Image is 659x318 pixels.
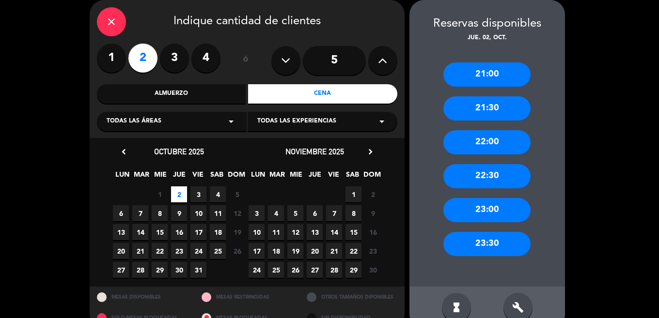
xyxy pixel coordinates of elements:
[152,186,168,202] span: 1
[376,116,388,127] i: arrow_drop_down
[307,205,323,221] span: 6
[512,302,524,313] i: build
[307,262,323,278] span: 27
[249,243,265,259] span: 17
[409,15,565,33] div: Reservas disponibles
[132,205,148,221] span: 7
[132,224,148,240] span: 14
[190,243,206,259] span: 24
[326,243,342,259] span: 21
[229,224,245,240] span: 19
[409,33,565,43] div: jue. 02, oct.
[210,243,226,259] span: 25
[119,147,129,157] i: chevron_left
[171,205,187,221] span: 9
[268,262,284,278] span: 25
[345,186,361,202] span: 1
[268,224,284,240] span: 11
[171,186,187,202] span: 2
[154,147,204,156] span: octubre 2025
[171,169,187,185] span: JUE
[152,243,168,259] span: 22
[299,287,405,307] div: OTROS TAMAÑOS DIPONIBLES
[171,224,187,240] span: 16
[287,205,303,221] span: 5
[451,302,462,313] i: hourglass_full
[250,169,266,185] span: LUN
[326,169,342,185] span: VIE
[345,205,361,221] span: 8
[285,147,344,156] span: noviembre 2025
[288,169,304,185] span: MIE
[287,243,303,259] span: 19
[194,287,299,307] div: MESAS RESTRINGIDAS
[113,205,129,221] span: 6
[106,16,117,28] i: close
[365,224,381,240] span: 16
[345,169,361,185] span: SAB
[190,224,206,240] span: 17
[113,243,129,259] span: 20
[229,243,245,259] span: 26
[229,186,245,202] span: 5
[171,243,187,259] span: 23
[257,117,336,126] span: Todas las experiencias
[269,169,285,185] span: MAR
[443,198,531,222] div: 23:00
[307,169,323,185] span: JUE
[365,205,381,221] span: 9
[365,186,381,202] span: 2
[152,262,168,278] span: 29
[443,130,531,154] div: 22:00
[248,84,397,104] div: Cena
[345,224,361,240] span: 15
[97,7,397,36] div: Indique cantidad de clientes
[345,262,361,278] span: 29
[365,147,376,157] i: chevron_right
[249,262,265,278] span: 24
[113,224,129,240] span: 13
[287,224,303,240] span: 12
[365,243,381,259] span: 23
[97,44,126,73] label: 1
[152,224,168,240] span: 15
[307,243,323,259] span: 20
[132,243,148,259] span: 21
[128,44,157,73] label: 2
[190,169,206,185] span: VIE
[443,96,531,121] div: 21:30
[152,169,168,185] span: MIE
[326,224,342,240] span: 14
[114,169,130,185] span: LUN
[228,169,244,185] span: DOM
[225,116,237,127] i: arrow_drop_down
[191,44,220,73] label: 4
[287,262,303,278] span: 26
[171,262,187,278] span: 30
[326,205,342,221] span: 7
[363,169,379,185] span: DOM
[443,232,531,256] div: 23:30
[230,44,262,77] div: ó
[210,224,226,240] span: 18
[249,205,265,221] span: 3
[152,205,168,221] span: 8
[209,169,225,185] span: SAB
[190,186,206,202] span: 3
[160,44,189,73] label: 3
[229,205,245,221] span: 12
[443,62,531,87] div: 21:00
[113,262,129,278] span: 27
[249,224,265,240] span: 10
[345,243,361,259] span: 22
[365,262,381,278] span: 30
[107,117,161,126] span: Todas las áreas
[190,205,206,221] span: 10
[132,262,148,278] span: 28
[268,243,284,259] span: 18
[97,84,246,104] div: Almuerzo
[90,287,195,307] div: MESAS DISPONIBLES
[190,262,206,278] span: 31
[268,205,284,221] span: 4
[326,262,342,278] span: 28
